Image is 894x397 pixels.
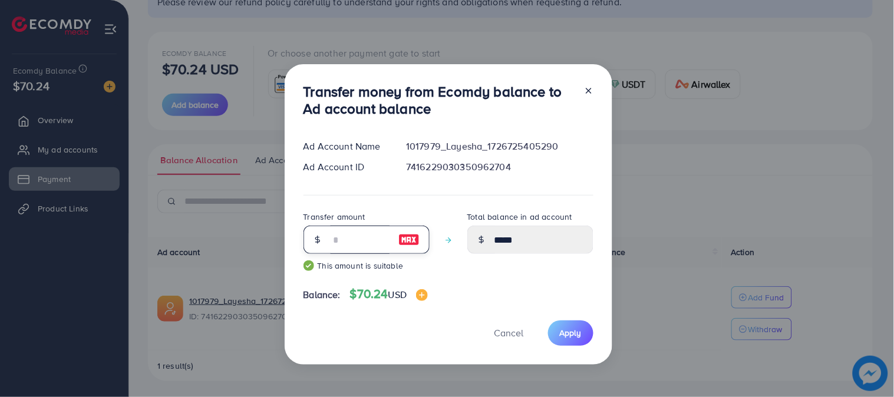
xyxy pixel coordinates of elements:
[304,83,575,117] h3: Transfer money from Ecomdy balance to Ad account balance
[398,233,420,247] img: image
[304,211,365,223] label: Transfer amount
[548,320,593,346] button: Apply
[480,320,539,346] button: Cancel
[467,211,572,223] label: Total balance in ad account
[304,288,341,302] span: Balance:
[388,288,407,301] span: USD
[304,260,314,271] img: guide
[294,140,397,153] div: Ad Account Name
[294,160,397,174] div: Ad Account ID
[494,326,524,339] span: Cancel
[560,327,582,339] span: Apply
[397,140,602,153] div: 1017979_Layesha_1726725405290
[416,289,428,301] img: image
[304,260,430,272] small: This amount is suitable
[350,287,428,302] h4: $70.24
[397,160,602,174] div: 7416229030350962704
